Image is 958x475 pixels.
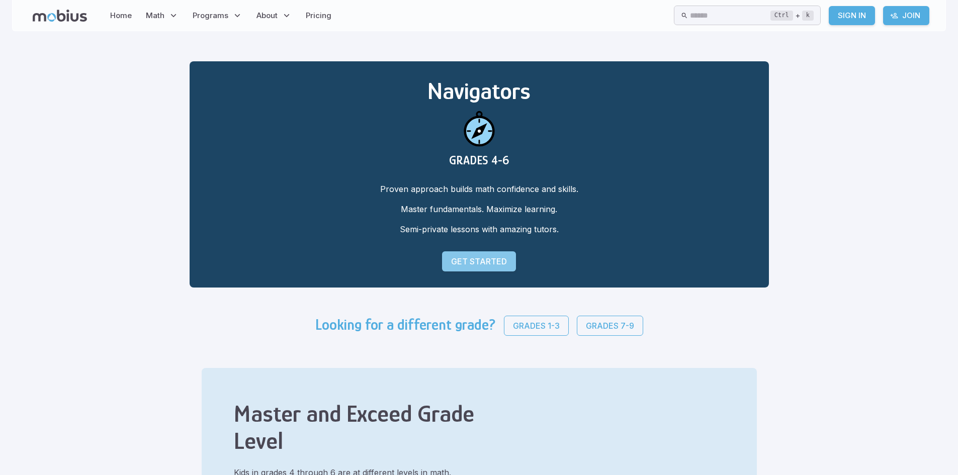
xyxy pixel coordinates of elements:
[883,6,929,25] a: Join
[770,11,793,21] kbd: Ctrl
[829,6,875,25] a: Sign In
[206,223,753,235] p: Semi-private lessons with amazing tutors.
[107,4,135,27] a: Home
[577,316,643,336] a: Grades 7-9
[770,10,814,22] div: +
[315,316,496,336] h3: Looking for a different grade?
[206,203,753,215] p: Master fundamentals. Maximize learning.
[586,320,634,332] p: Grades 7-9
[206,153,753,167] h3: GRADES 4-6
[146,10,164,21] span: Math
[451,255,507,267] p: Get Started
[256,10,278,21] span: About
[193,10,228,21] span: Programs
[234,400,508,454] h2: Master and Exceed Grade Level
[802,11,814,21] kbd: k
[303,4,334,27] a: Pricing
[206,77,753,105] h2: Navigators
[442,251,516,271] a: Get Started
[206,183,753,195] p: Proven approach builds math confidence and skills.
[504,316,569,336] a: Grades 1-3
[455,105,503,153] img: navigators icon
[513,320,560,332] p: Grades 1-3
